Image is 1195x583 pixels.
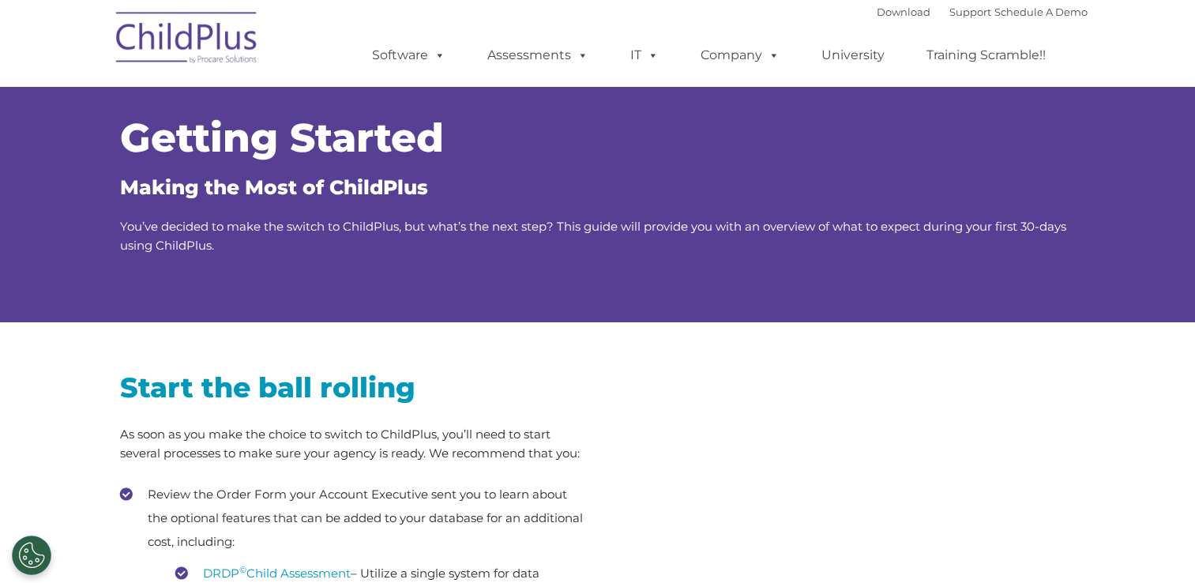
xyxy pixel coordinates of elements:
a: Company [685,39,795,71]
img: ChildPlus by Procare Solutions [108,1,266,80]
a: DRDP©Child Assessment [203,566,351,581]
a: Software [356,39,461,71]
p: As soon as you make the choice to switch to ChildPlus, you’ll need to start several processes to ... [120,425,586,463]
span: Making the Most of ChildPlus [120,175,428,199]
font: | [877,6,1088,18]
a: Support [949,6,991,18]
a: Download [877,6,930,18]
sup: © [239,564,246,575]
a: Assessments [472,39,604,71]
a: Schedule A Demo [994,6,1088,18]
a: IT [614,39,675,71]
a: Training Scramble!! [911,39,1062,71]
span: You’ve decided to make the switch to ChildPlus, but what’s the next step? This guide will provide... [120,219,1066,253]
h2: Start the ball rolling [120,370,586,405]
a: University [806,39,900,71]
button: Cookies Settings [12,536,51,575]
span: Getting Started [120,114,444,162]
